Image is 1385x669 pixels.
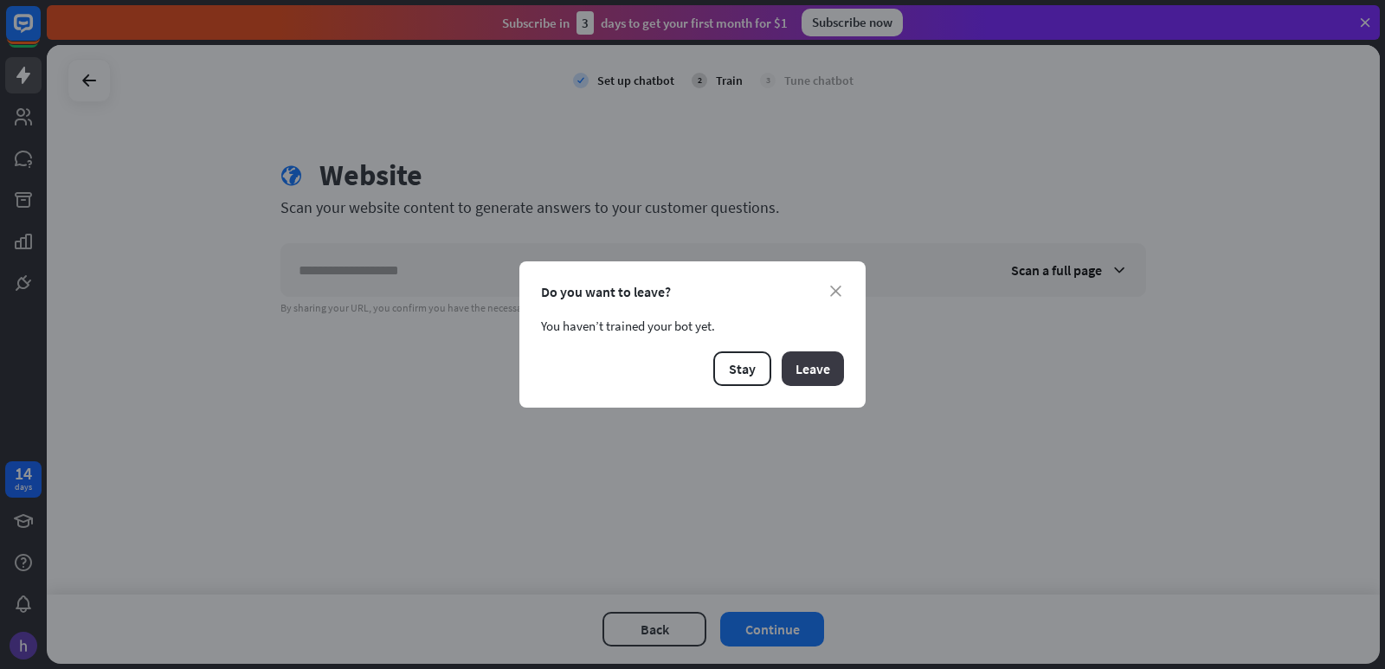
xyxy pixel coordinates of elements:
[541,318,844,334] div: You haven’t trained your bot yet.
[782,351,844,386] button: Leave
[713,351,771,386] button: Stay
[541,283,844,300] div: Do you want to leave?
[14,7,66,59] button: Open LiveChat chat widget
[830,286,841,297] i: close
